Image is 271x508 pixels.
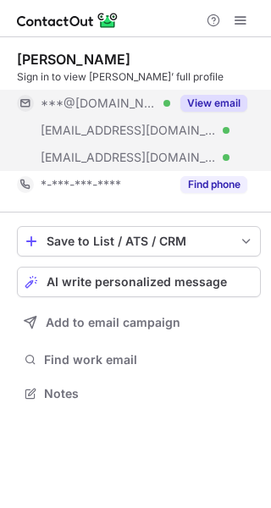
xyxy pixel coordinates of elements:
div: [PERSON_NAME] [17,51,130,68]
button: save-profile-one-click [17,226,261,257]
button: Notes [17,382,261,406]
span: Add to email campaign [46,316,180,329]
div: Sign in to view [PERSON_NAME]’ full profile [17,69,261,85]
button: Find work email [17,348,261,372]
button: Add to email campaign [17,307,261,338]
button: Reveal Button [180,95,247,112]
span: Find work email [44,352,254,367]
span: [EMAIL_ADDRESS][DOMAIN_NAME] [41,123,217,138]
button: AI write personalized message [17,267,261,297]
span: AI write personalized message [47,275,227,289]
span: [EMAIL_ADDRESS][DOMAIN_NAME] [41,150,217,165]
div: Save to List / ATS / CRM [47,235,231,248]
button: Reveal Button [180,176,247,193]
img: ContactOut v5.3.10 [17,10,119,30]
span: ***@[DOMAIN_NAME] [41,96,158,111]
span: Notes [44,386,254,401]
